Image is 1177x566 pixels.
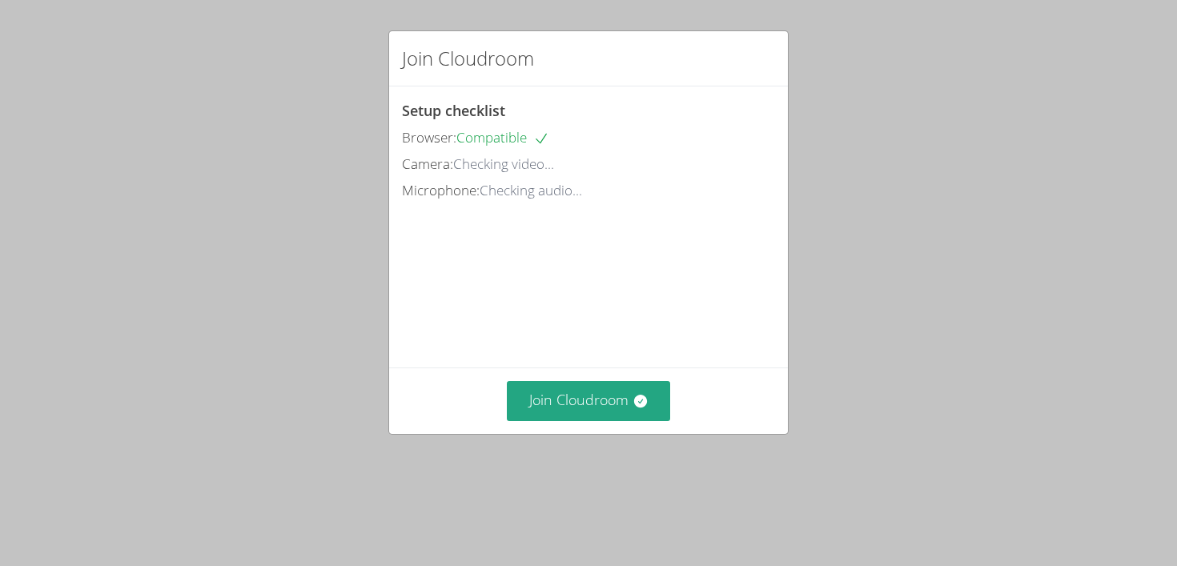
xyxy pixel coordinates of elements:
[453,155,554,173] span: Checking video...
[402,44,534,73] h2: Join Cloudroom
[480,181,582,199] span: Checking audio...
[402,101,505,120] span: Setup checklist
[402,181,480,199] span: Microphone:
[402,155,453,173] span: Camera:
[402,128,456,147] span: Browser:
[507,381,671,420] button: Join Cloudroom
[456,128,549,147] span: Compatible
